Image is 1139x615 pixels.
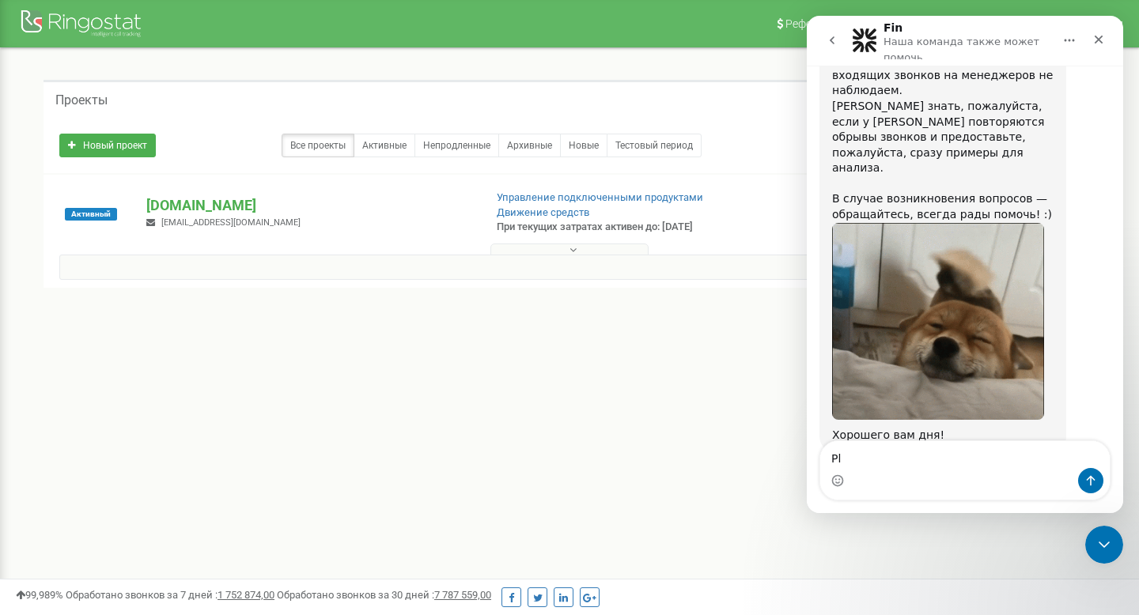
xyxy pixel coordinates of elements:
[271,452,297,477] button: Отправить сообщение…
[414,134,499,157] a: Непродленные
[65,208,117,221] span: Активный
[25,412,247,428] div: Хорошего вам дня!
[13,425,303,452] textarea: Ваше сообщение...
[25,458,37,471] button: Средство выбора эмодзи
[1085,526,1123,564] iframe: Intercom live chat
[497,191,703,203] a: Управление подключенными продуктами
[59,134,156,157] a: Новый проект
[218,589,274,601] u: 1 752 874,00
[282,134,354,157] a: Все проекты
[277,589,491,601] span: Обработано звонков за 30 дней :
[560,134,607,157] a: Новые
[161,217,301,228] span: [EMAIL_ADDRESS][DOMAIN_NAME]
[807,16,1123,513] iframe: Intercom live chat
[66,589,274,601] span: Обработано звонков за 7 дней :
[146,195,471,216] p: [DOMAIN_NAME]
[785,17,917,30] span: Реферальная программа
[434,589,491,601] u: 7 787 559,00
[607,134,702,157] a: Тестовый период
[498,134,561,157] a: Архивные
[354,134,415,157] a: Активные
[497,206,589,218] a: Движение средств
[16,589,63,601] span: 99,989%
[55,93,108,108] h5: Проекты
[497,220,734,235] p: При текущих затратах активен до: [DATE]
